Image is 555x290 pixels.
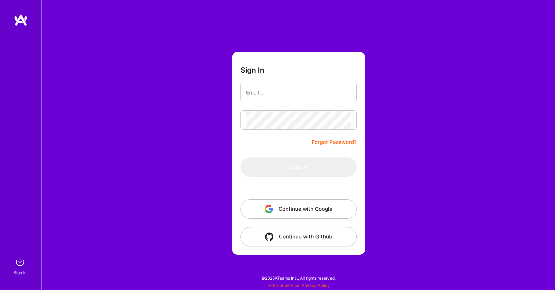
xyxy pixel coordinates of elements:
[15,255,27,276] a: sign inSign In
[240,199,357,219] button: Continue with Google
[302,283,330,288] a: Privacy Policy
[267,283,299,288] a: Terms of Service
[13,255,27,269] img: sign in
[240,227,357,246] button: Continue with Github
[240,157,357,177] button: Sign In
[13,269,27,276] div: Sign In
[246,84,351,101] input: Email...
[265,205,273,213] img: icon
[14,14,28,26] img: logo
[265,233,273,241] img: icon
[42,269,555,287] div: © 2025 ATeams Inc., All rights reserved.
[312,138,357,146] a: Forgot Password?
[267,283,330,288] span: |
[240,66,264,74] h3: Sign In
